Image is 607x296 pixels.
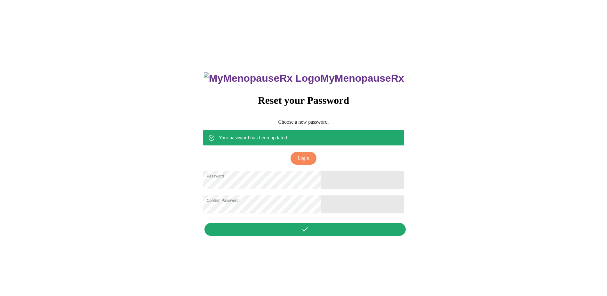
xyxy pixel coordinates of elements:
p: Choose a new password. [203,119,404,125]
button: Login [291,152,316,165]
a: Login [289,155,318,160]
h3: Reset your Password [203,95,404,106]
span: Login [298,154,309,162]
div: Your password has been updated. [219,132,288,144]
h3: MyMenopauseRx [204,72,404,84]
img: MyMenopauseRx Logo [204,72,320,84]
